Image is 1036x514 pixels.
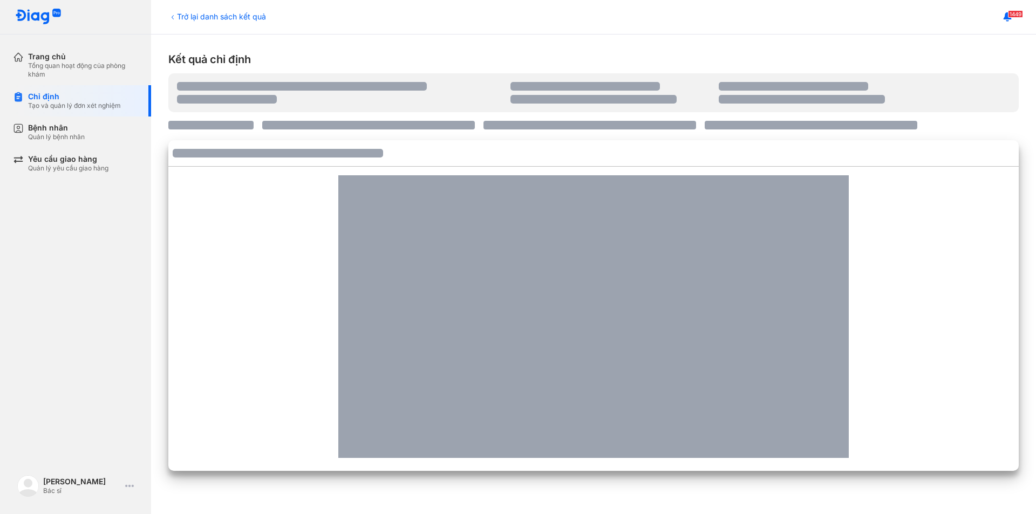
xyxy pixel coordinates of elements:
[15,9,62,25] img: logo
[28,101,121,110] div: Tạo và quản lý đơn xét nghiệm
[168,52,1019,67] div: Kết quả chỉ định
[43,486,121,495] div: Bác sĩ
[168,11,266,22] div: Trở lại danh sách kết quả
[28,61,138,79] div: Tổng quan hoạt động của phòng khám
[28,154,108,164] div: Yêu cầu giao hàng
[1008,10,1023,18] span: 1449
[43,477,121,486] div: [PERSON_NAME]
[28,123,85,133] div: Bệnh nhân
[17,475,39,497] img: logo
[28,133,85,141] div: Quản lý bệnh nhân
[28,52,138,61] div: Trang chủ
[28,164,108,173] div: Quản lý yêu cầu giao hàng
[28,92,121,101] div: Chỉ định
